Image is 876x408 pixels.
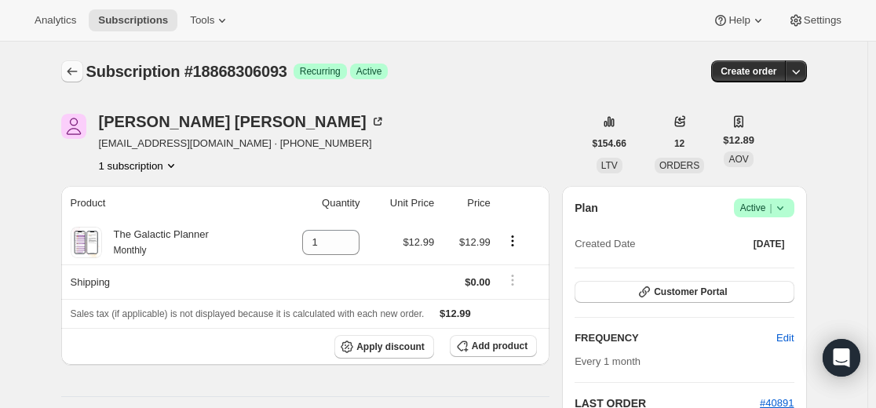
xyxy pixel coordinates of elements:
[300,65,341,78] span: Recurring
[35,14,76,27] span: Analytics
[334,335,434,359] button: Apply discount
[711,60,786,82] button: Create order
[728,14,750,27] span: Help
[754,238,785,250] span: [DATE]
[356,65,382,78] span: Active
[601,160,618,171] span: LTV
[272,186,365,220] th: Quantity
[674,137,684,150] span: 12
[593,137,626,150] span: $154.66
[779,9,851,31] button: Settings
[723,133,754,148] span: $12.89
[767,326,803,351] button: Edit
[72,227,100,258] img: product img
[450,335,537,357] button: Add product
[575,330,776,346] h2: FREQUENCY
[99,158,179,173] button: Product actions
[98,14,168,27] span: Subscriptions
[654,286,727,298] span: Customer Portal
[776,330,794,346] span: Edit
[665,133,694,155] button: 12
[61,186,272,220] th: Product
[440,308,471,319] span: $12.99
[583,133,636,155] button: $154.66
[102,227,209,258] div: The Galactic Planner
[472,340,527,352] span: Add product
[769,202,772,214] span: |
[25,9,86,31] button: Analytics
[575,281,794,303] button: Customer Portal
[71,308,425,319] span: Sales tax (if applicable) is not displayed because it is calculated with each new order.
[721,65,776,78] span: Create order
[61,60,83,82] button: Subscriptions
[500,232,525,250] button: Product actions
[61,114,86,139] span: ALMA PLOTTS
[439,186,495,220] th: Price
[575,236,635,252] span: Created Date
[181,9,239,31] button: Tools
[465,276,491,288] span: $0.00
[823,339,860,377] div: Open Intercom Messenger
[403,236,434,248] span: $12.99
[575,200,598,216] h2: Plan
[99,136,385,151] span: [EMAIL_ADDRESS][DOMAIN_NAME] · [PHONE_NUMBER]
[114,245,147,256] small: Monthly
[744,233,794,255] button: [DATE]
[659,160,699,171] span: ORDERS
[740,200,788,216] span: Active
[459,236,491,248] span: $12.99
[728,154,748,165] span: AOV
[575,355,641,367] span: Every 1 month
[86,63,287,80] span: Subscription #18868306093
[703,9,775,31] button: Help
[89,9,177,31] button: Subscriptions
[356,341,425,353] span: Apply discount
[364,186,439,220] th: Unit Price
[804,14,841,27] span: Settings
[190,14,214,27] span: Tools
[61,264,272,299] th: Shipping
[500,271,525,289] button: Shipping actions
[99,114,385,129] div: [PERSON_NAME] [PERSON_NAME]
